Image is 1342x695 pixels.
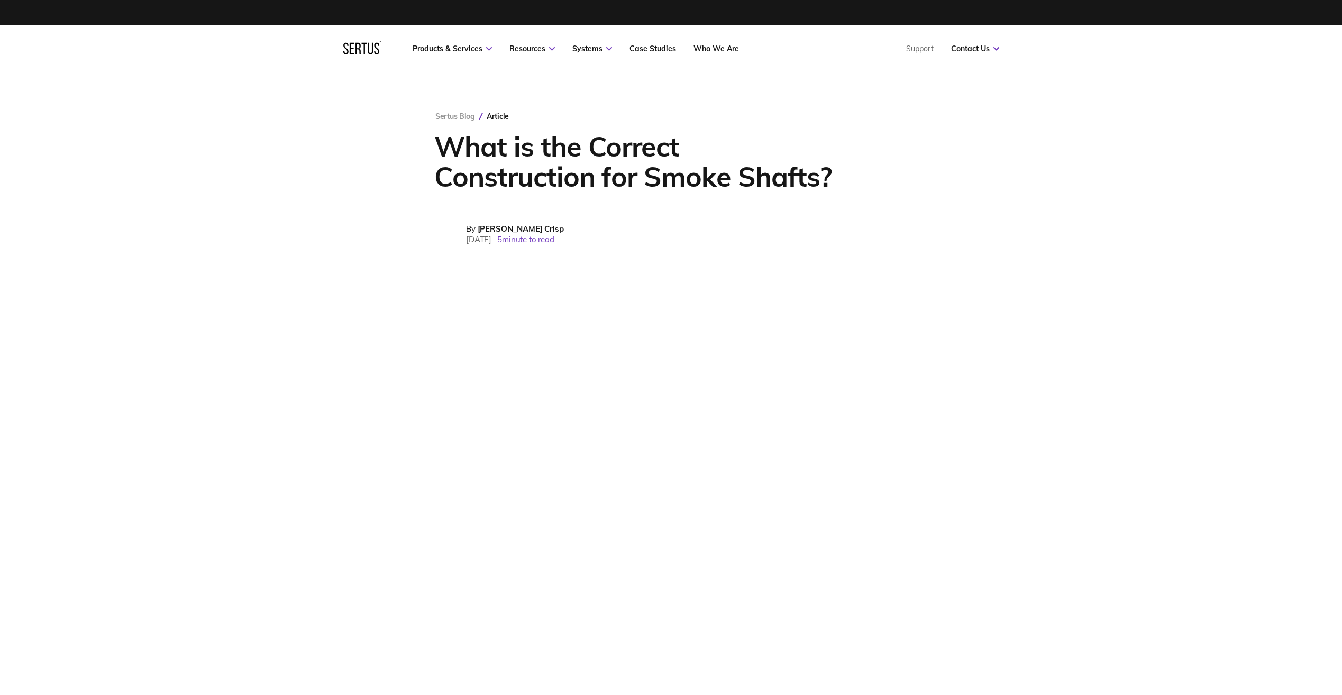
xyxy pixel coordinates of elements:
span: [DATE] [466,234,491,244]
a: Sertus Blog [435,112,475,121]
span: 5 minute to read [497,234,554,244]
div: By [466,224,564,234]
a: Who We Are [693,44,739,53]
a: Resources [509,44,555,53]
a: Products & Services [413,44,492,53]
a: Contact Us [951,44,999,53]
a: Support [906,44,934,53]
a: Systems [572,44,612,53]
span: [PERSON_NAME] Crisp [478,224,564,234]
a: Case Studies [629,44,676,53]
h1: What is the Correct Construction for Smoke Shafts? [434,131,839,191]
